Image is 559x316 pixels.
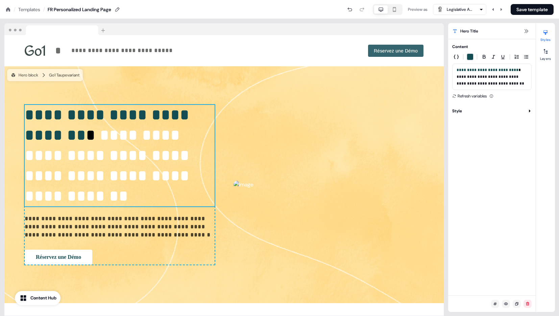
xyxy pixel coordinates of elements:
button: Styles [536,27,555,42]
button: Save template [511,4,554,15]
button: Style [452,108,532,114]
div: Style [452,108,462,114]
div: Content Hub [30,295,56,301]
div: Legislative Assembly of ACT [447,6,474,13]
div: / [14,6,16,13]
button: Réservez une Démo [368,45,423,57]
button: Réservez une Démo [25,250,92,265]
div: / [43,6,45,13]
button: Layers [536,46,555,61]
div: Hero block [10,72,38,78]
span: Hero Title [460,28,478,35]
button: Content Hub [15,291,60,305]
button: Refresh variables [452,93,487,99]
div: Content [452,43,468,50]
div: Go1 Taupe variant [49,72,79,78]
div: Image [234,66,423,303]
img: Browser topbar [4,23,108,36]
button: Legislative Assembly of ACT [433,4,486,15]
div: Réservez une Démo [227,45,423,57]
div: Réservez une Démo [25,250,215,265]
div: Preview as [408,6,428,13]
a: Templates [18,6,40,13]
img: Image [234,181,423,189]
div: FR Personalized Landing Page [48,6,111,13]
